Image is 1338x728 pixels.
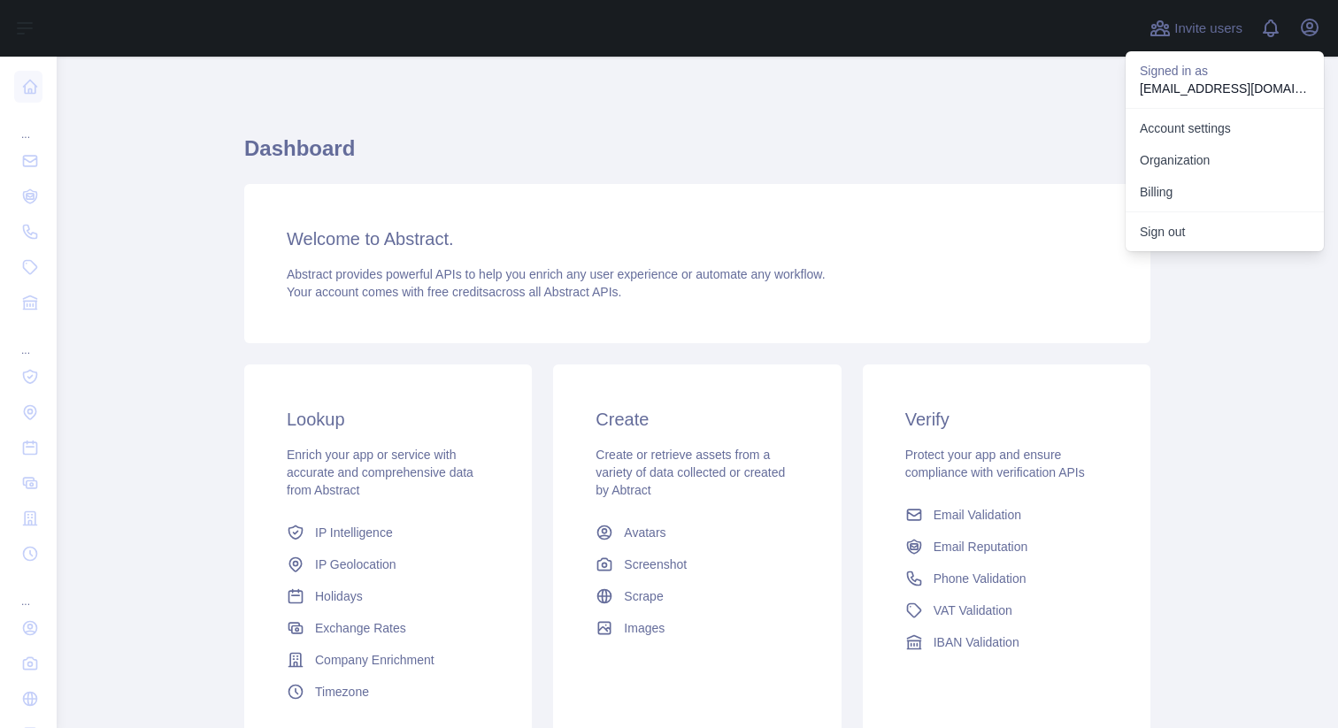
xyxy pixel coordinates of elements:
span: IBAN Validation [934,633,1019,651]
span: Exchange Rates [315,619,406,637]
a: Phone Validation [898,563,1115,594]
h3: Welcome to Abstract. [287,226,1108,251]
a: Account settings [1126,112,1324,144]
span: Email Reputation [934,538,1028,556]
a: Organization [1126,144,1324,176]
a: Timezone [280,676,496,708]
span: Email Validation [934,506,1021,524]
span: Holidays [315,587,363,605]
span: Screenshot [624,556,687,573]
a: Company Enrichment [280,644,496,676]
span: IP Geolocation [315,556,396,573]
div: ... [14,106,42,142]
a: Email Reputation [898,531,1115,563]
a: Images [588,612,805,644]
span: Phone Validation [934,570,1027,587]
span: Timezone [315,683,369,701]
h1: Dashboard [244,134,1150,177]
span: Create or retrieve assets from a variety of data collected or created by Abtract [596,448,785,497]
button: Billing [1126,176,1324,208]
span: Avatars [624,524,665,541]
a: IP Intelligence [280,517,496,548]
span: IP Intelligence [315,524,393,541]
h3: Create [596,407,798,432]
div: ... [14,322,42,357]
span: Protect your app and ensure compliance with verification APIs [905,448,1085,479]
span: Abstract provides powerful APIs to help you enrich any user experience or automate any workflow. [287,267,826,281]
span: Your account comes with across all Abstract APIs. [287,285,621,299]
div: ... [14,573,42,609]
span: Scrape [624,587,663,605]
span: Company Enrichment [315,651,434,669]
a: Email Validation [898,499,1115,531]
a: Exchange Rates [280,612,496,644]
span: Enrich your app or service with accurate and comprehensive data from Abstract [287,448,473,497]
h3: Lookup [287,407,489,432]
p: [EMAIL_ADDRESS][DOMAIN_NAME] [1140,80,1310,97]
a: Holidays [280,580,496,612]
h3: Verify [905,407,1108,432]
span: Invite users [1174,19,1242,39]
a: Avatars [588,517,805,548]
a: IBAN Validation [898,626,1115,658]
span: Images [624,619,665,637]
a: IP Geolocation [280,548,496,580]
a: Screenshot [588,548,805,580]
p: Signed in as [1140,62,1310,80]
span: VAT Validation [934,602,1012,619]
span: free credits [427,285,488,299]
button: Sign out [1126,216,1324,248]
button: Invite users [1146,14,1246,42]
a: Scrape [588,580,805,612]
a: VAT Validation [898,594,1115,626]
